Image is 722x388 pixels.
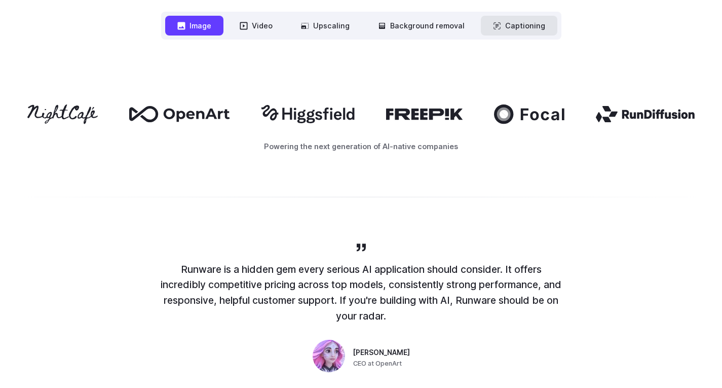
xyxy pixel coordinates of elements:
[12,140,710,152] p: Powering the next generation of AI-native companies
[353,347,410,359] span: [PERSON_NAME]
[353,359,402,369] span: CEO at OpenArt
[165,16,223,36] button: Image
[366,16,477,36] button: Background removal
[481,16,557,36] button: Captioning
[289,16,362,36] button: Upscaling
[227,16,285,36] button: Video
[159,262,564,324] p: Runware is a hidden gem every serious AI application should consider. It offers incredibly compet...
[313,340,345,372] img: Person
